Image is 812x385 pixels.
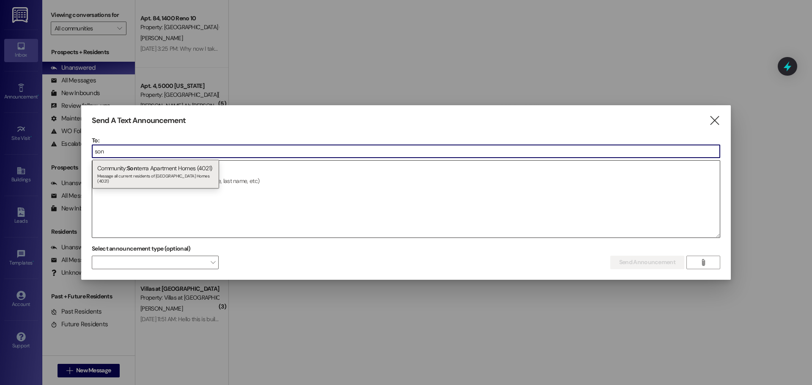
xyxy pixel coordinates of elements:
[619,258,675,267] span: Send Announcement
[127,164,137,172] span: Son
[92,136,720,145] p: To:
[92,160,219,188] div: Community: terra Apartment Homes (4021)
[92,242,191,255] label: Select announcement type (optional)
[97,172,214,183] div: Message all current residents of [GEOGRAPHIC_DATA] Homes (4021)
[610,256,684,269] button: Send Announcement
[709,116,720,125] i: 
[92,116,186,126] h3: Send A Text Announcement
[700,259,706,266] i: 
[92,145,720,158] input: Type to select the units, buildings, or communities you want to message. (e.g. 'Unit 1A', 'Buildi...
